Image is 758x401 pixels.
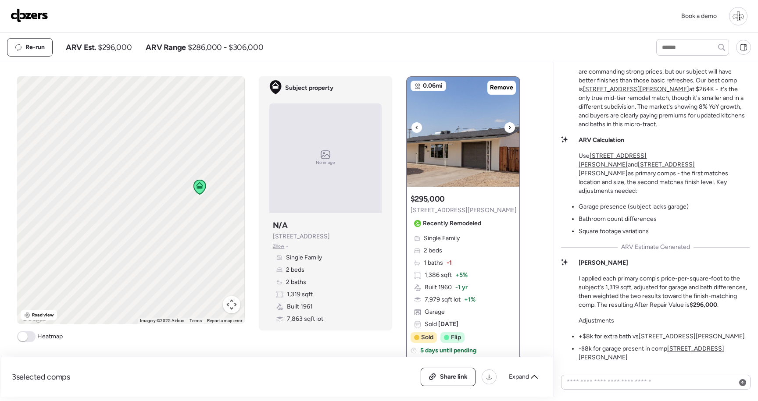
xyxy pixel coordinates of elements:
p: Use and as primary comps - the first matches location and size, the second matches finish level. ... [579,152,750,195]
img: Logo [11,8,48,22]
a: Report a map error [207,318,242,323]
span: $286,000 - $306,000 [188,42,263,53]
span: 1,386 sqft [425,271,452,280]
span: Garage [425,308,445,316]
span: ARV Est. [66,42,96,53]
li: Garage presence (subject lacks garage) [579,202,689,211]
span: Sold [421,333,433,342]
img: Google [19,312,48,324]
span: • [286,243,288,250]
span: 5 days until pending [420,346,476,355]
a: [STREET_ADDRESS][PERSON_NAME] [583,85,689,93]
span: 7,863 sqft lot [287,315,323,323]
p: This one's pretty straightforward - we're looking at a mid-tier remodel in a tight market where f... [579,32,750,129]
span: [DATE] [437,320,458,328]
span: Re-run [25,43,45,52]
span: -1 [447,259,452,267]
span: Zillow [273,243,285,250]
span: ARV Range [146,42,186,53]
span: Road view [32,312,54,319]
a: [STREET_ADDRESS][PERSON_NAME] [579,152,647,168]
span: -1 yr [455,283,468,292]
span: 2 beds [286,266,304,274]
span: Single Family [424,234,460,243]
a: Open this area in Google Maps (opens a new window) [19,312,48,324]
span: Expand [509,373,529,381]
span: No image [316,159,335,166]
a: [STREET_ADDRESS][PERSON_NAME] [639,333,745,340]
span: Built 1960 [425,283,452,292]
span: 1,319 sqft [287,290,313,299]
h3: $295,000 [411,194,445,204]
span: [STREET_ADDRESS] [273,232,330,241]
span: ARV Estimate Generated [621,243,690,252]
span: + 1% [464,295,476,304]
span: Flip [451,333,461,342]
span: 2 baths [286,278,306,287]
li: +$8k for extra bath vs [579,332,745,341]
h3: N/A [273,220,288,231]
span: + 5% [455,271,468,280]
a: Terms (opens in new tab) [189,318,202,323]
li: Bathroom count differences [579,215,657,224]
span: Built 1961 [287,302,313,311]
span: Heatmap [37,332,63,341]
span: Single Family [286,253,322,262]
span: 3 selected comps [12,372,70,382]
span: 1 baths [424,259,443,267]
span: [STREET_ADDRESS][PERSON_NAME] [411,206,517,215]
strong: $296,000 [690,301,717,309]
span: Share link [440,373,468,381]
p: Adjustments [579,316,614,325]
span: Recently Remodeled [423,219,481,228]
span: Subject property [285,84,333,92]
strong: [PERSON_NAME] [579,259,628,266]
span: 0.06mi [423,82,443,90]
li: Square footage variations [579,227,649,236]
span: $296,000 [98,42,132,53]
span: 2 beds [424,246,442,255]
button: Map camera controls [223,296,240,313]
span: Book a demo [681,12,717,20]
li: -$8k for garage present in comp [579,344,750,362]
strong: ARV Calculation [579,136,624,144]
p: I applied each primary comp's price-per-square-foot to the subject's 1,319 sqft, adjusted for gar... [579,274,750,309]
span: Imagery ©2025 Airbus [140,318,184,323]
span: Sold [425,320,458,329]
span: Remove [490,83,513,92]
span: 7,979 sqft lot [425,295,461,304]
